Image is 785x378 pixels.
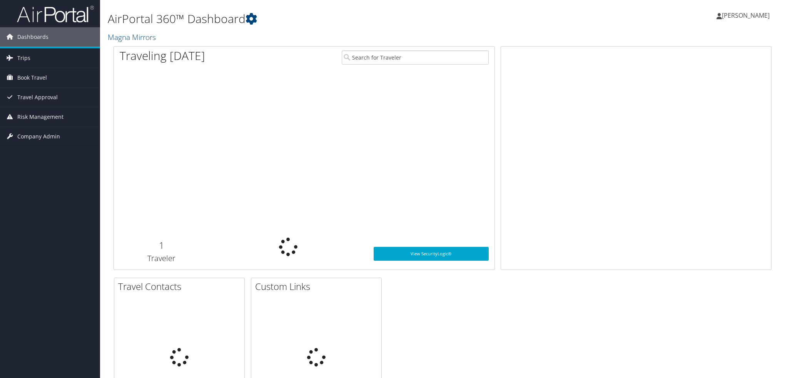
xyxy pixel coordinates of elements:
h3: Traveler [120,253,203,264]
a: View SecurityLogic® [374,247,489,261]
h2: 1 [120,239,203,252]
a: Magna Mirrors [108,32,158,42]
span: Book Travel [17,68,47,87]
h1: AirPortal 360™ Dashboard [108,11,554,27]
span: Company Admin [17,127,60,146]
span: Travel Approval [17,88,58,107]
img: airportal-logo.png [17,5,94,23]
span: Risk Management [17,107,63,127]
span: Trips [17,48,30,68]
h1: Traveling [DATE] [120,48,205,64]
input: Search for Traveler [342,50,489,65]
span: [PERSON_NAME] [722,11,770,20]
a: [PERSON_NAME] [717,4,777,27]
h2: Travel Contacts [118,280,244,293]
span: Dashboards [17,27,48,47]
h2: Custom Links [255,280,381,293]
